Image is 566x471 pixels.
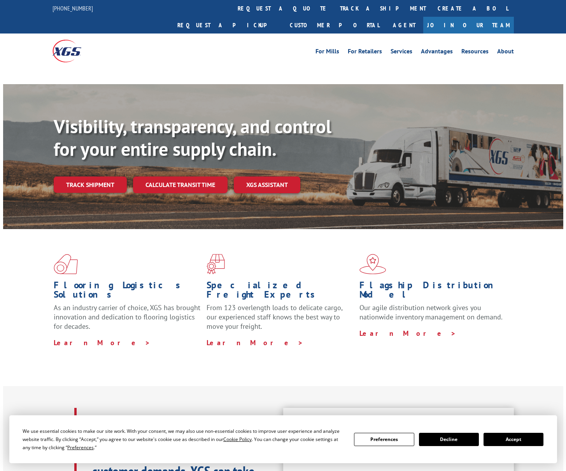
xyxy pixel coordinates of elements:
[53,4,93,12] a: [PHONE_NUMBER]
[172,17,284,34] a: Request a pickup
[23,427,345,452] div: We use essential cookies to make our site work. With your consent, we may also use non-essential ...
[419,433,479,446] button: Decline
[359,329,456,338] a: Learn More >
[207,254,225,274] img: xgs-icon-focused-on-flooring-red
[67,444,94,451] span: Preferences
[348,48,382,57] a: For Retailers
[54,176,127,193] a: Track shipment
[421,48,453,57] a: Advantages
[54,338,151,347] a: Learn More >
[461,48,489,57] a: Resources
[284,17,385,34] a: Customer Portal
[207,338,303,347] a: Learn More >
[133,176,228,193] a: Calculate transit time
[54,303,200,331] span: As an industry carrier of choice, XGS has brought innovation and dedication to flooring logistics...
[54,280,201,303] h1: Flooring Logistics Solutions
[359,303,503,321] span: Our agile distribution network gives you nationwide inventory management on demand.
[385,17,423,34] a: Agent
[484,433,543,446] button: Accept
[359,254,386,274] img: xgs-icon-flagship-distribution-model-red
[391,48,412,57] a: Services
[54,254,78,274] img: xgs-icon-total-supply-chain-intelligence-red
[354,433,414,446] button: Preferences
[54,114,331,161] b: Visibility, transparency, and control for your entire supply chain.
[223,436,252,443] span: Cookie Policy
[315,48,339,57] a: For Mills
[359,280,506,303] h1: Flagship Distribution Model
[207,303,354,338] p: From 123 overlength loads to delicate cargo, our experienced staff knows the best way to move you...
[423,17,514,34] a: Join Our Team
[9,415,557,463] div: Cookie Consent Prompt
[497,48,514,57] a: About
[234,176,300,193] a: XGS ASSISTANT
[207,280,354,303] h1: Specialized Freight Experts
